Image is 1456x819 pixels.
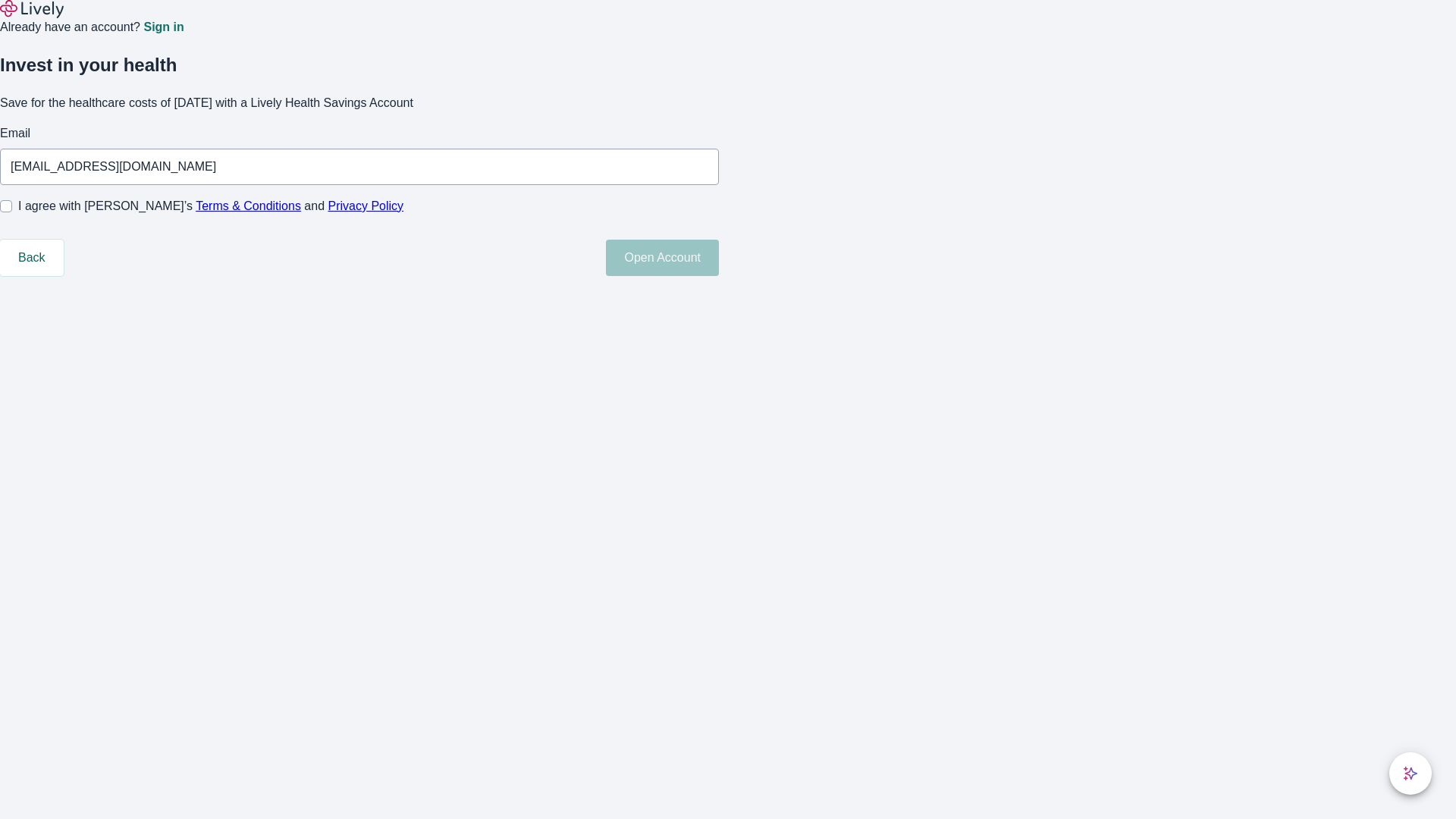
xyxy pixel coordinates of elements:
button: chat [1389,752,1432,795]
a: Privacy Policy [328,199,404,212]
svg: Lively AI Assistant [1403,766,1418,781]
a: Sign in [143,21,184,33]
span: I agree with [PERSON_NAME]’s and [18,197,403,215]
a: Terms & Conditions [196,199,301,212]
